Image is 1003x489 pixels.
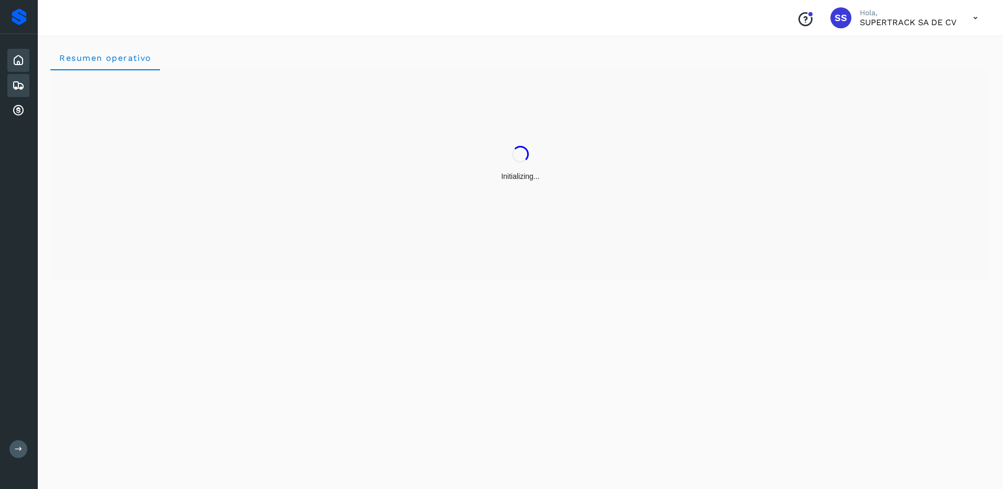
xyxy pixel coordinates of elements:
span: Resumen operativo [59,53,152,63]
div: Embarques [7,74,29,97]
div: Cuentas por cobrar [7,99,29,122]
p: Hola, [860,8,956,17]
div: Inicio [7,49,29,72]
p: SUPERTRACK SA DE CV [860,17,956,27]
